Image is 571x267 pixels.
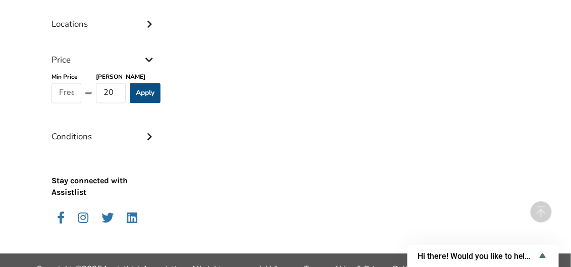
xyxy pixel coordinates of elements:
[51,112,157,147] div: Conditions
[51,147,157,199] p: Stay connected with Assistlist
[51,83,81,103] input: Free
[418,250,549,262] button: Show survey - Hi there! Would you like to help us improve AssistList?
[96,73,145,81] b: [PERSON_NAME]
[418,251,537,261] span: Hi there! Would you like to help us improve AssistList?
[51,73,78,81] b: Min Price
[130,83,161,103] button: Apply
[51,35,157,71] div: Price
[96,83,126,103] input: $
